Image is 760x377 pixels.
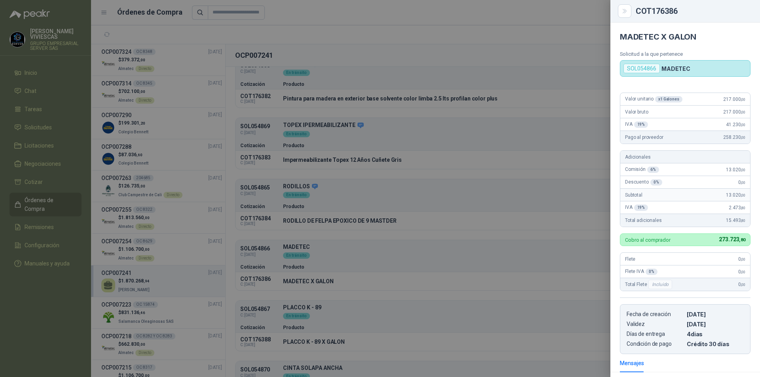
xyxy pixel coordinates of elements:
[741,282,745,287] span: ,00
[687,311,744,318] p: [DATE]
[625,135,663,140] span: Pago al proveedor
[723,109,745,115] span: 217.000
[646,269,657,275] div: 0 %
[625,109,648,115] span: Valor bruto
[741,135,745,140] span: ,00
[726,167,745,172] span: 13.020
[625,269,657,275] span: Flete IVA
[625,280,674,289] span: Total Flete
[739,237,745,242] span: ,80
[634,121,648,128] div: 19 %
[687,331,744,337] p: 4 dias
[738,256,745,262] span: 0
[627,331,684,337] p: Días de entrega
[620,214,750,227] div: Total adicionales
[687,341,744,347] p: Crédito 30 días
[620,6,629,16] button: Close
[738,282,745,287] span: 0
[634,205,648,211] div: 19 %
[625,237,671,242] p: Cobro al comprador
[738,269,745,275] span: 0
[741,257,745,261] span: ,00
[726,192,745,198] span: 13.020
[625,256,635,262] span: Flete
[625,205,648,211] span: IVA
[625,121,648,128] span: IVA
[741,168,745,172] span: ,00
[655,96,682,102] div: x 1 Galones
[741,110,745,114] span: ,00
[648,280,672,289] div: Incluido
[726,122,745,127] span: 41.230
[723,97,745,102] span: 217.000
[627,311,684,318] p: Fecha de creación
[650,179,662,186] div: 0 %
[661,65,690,72] p: MADETEC
[620,51,750,57] p: Solicitud a la que pertenece
[723,135,745,140] span: 258.230
[647,167,659,173] div: 6 %
[625,96,682,102] span: Valor unitario
[741,97,745,102] span: ,00
[741,270,745,274] span: ,00
[741,180,745,185] span: ,00
[726,218,745,223] span: 15.493
[620,359,644,368] div: Mensajes
[620,151,750,163] div: Adicionales
[636,7,750,15] div: COT176386
[741,193,745,197] span: ,00
[741,218,745,223] span: ,80
[719,236,745,242] span: 273.723
[620,32,750,42] h4: MADETEC X GALON
[741,206,745,210] span: ,80
[623,64,660,73] div: SOL054866
[625,167,659,173] span: Comisión
[627,321,684,328] p: Validez
[741,123,745,127] span: ,00
[729,205,745,210] span: 2.473
[625,179,662,186] span: Descuento
[625,192,642,198] span: Subtotal
[627,341,684,347] p: Condición de pago
[687,321,744,328] p: [DATE]
[738,180,745,185] span: 0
